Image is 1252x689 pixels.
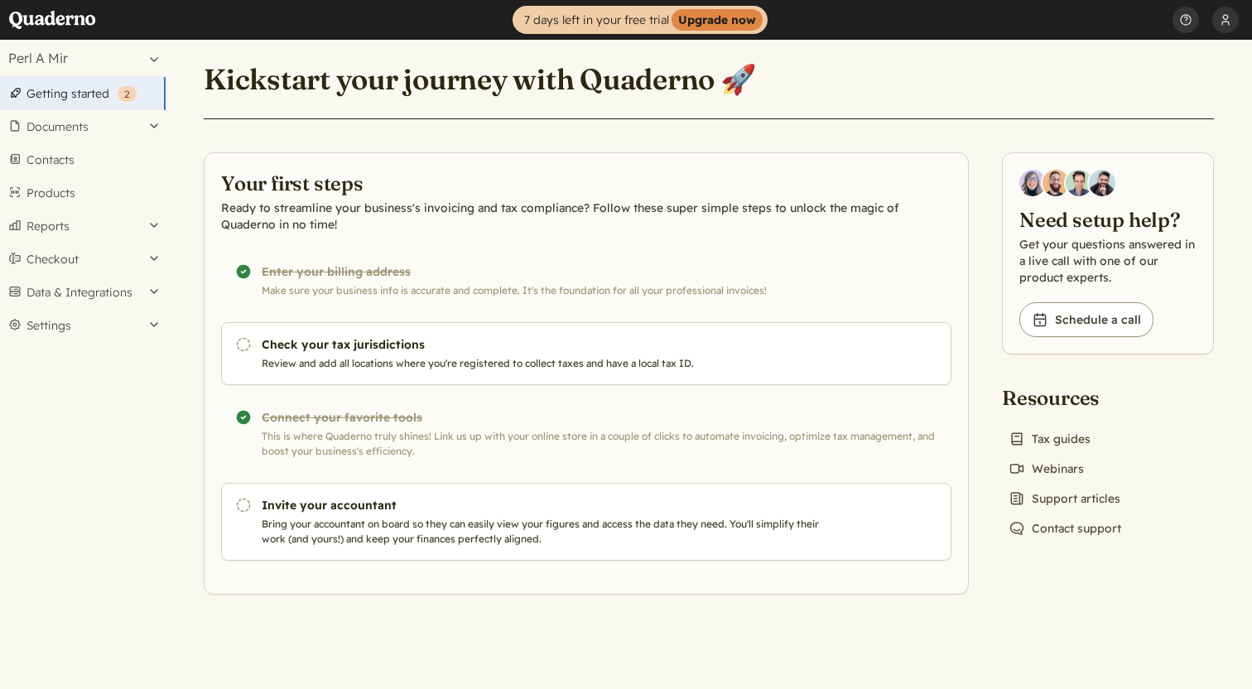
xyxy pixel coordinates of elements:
p: Get your questions answered in a live call with one of our product experts. [1019,236,1197,286]
a: Webinars [1002,457,1091,480]
img: Diana Carrasco, Account Executive at Quaderno [1019,170,1046,196]
a: 7 days left in your free trialUpgrade now [513,6,768,34]
img: Jairo Fumero, Account Executive at Quaderno [1043,170,1069,196]
h1: Kickstart your journey with Quaderno 🚀 [204,61,756,98]
a: Schedule a call [1019,302,1153,337]
p: Review and add all locations where you're registered to collect taxes and have a local tax ID. [262,356,826,371]
span: 2 [124,88,130,100]
img: Ivo Oltmans, Business Developer at Quaderno [1066,170,1092,196]
a: Support articles [1002,487,1127,510]
p: Bring your accountant on board so they can easily view your figures and access the data they need... [262,517,826,547]
strong: Upgrade now [672,9,763,31]
h3: Check your tax jurisdictions [262,336,826,353]
a: Tax guides [1002,427,1097,450]
p: Ready to streamline your business's invoicing and tax compliance? Follow these super simple steps... [221,200,951,233]
img: Javier Rubio, DevRel at Quaderno [1089,170,1115,196]
h2: Resources [1002,384,1128,411]
a: Invite your accountant Bring your accountant on board so they can easily view your figures and ac... [221,483,951,561]
a: Check your tax jurisdictions Review and add all locations where you're registered to collect taxe... [221,322,951,385]
h2: Need setup help? [1019,206,1197,233]
h3: Invite your accountant [262,497,826,513]
a: Contact support [1002,517,1128,540]
h2: Your first steps [221,170,951,196]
